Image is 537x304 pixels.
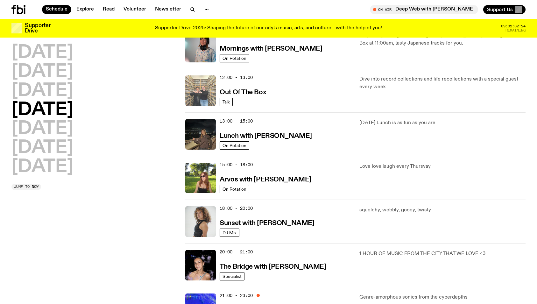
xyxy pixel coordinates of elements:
[487,7,513,12] span: Support Us
[359,293,526,301] p: Genre-amorphous sonics from the cyberdepths
[220,74,253,81] span: 12:00 - 13:00
[220,89,266,96] h3: Out Of The Box
[483,5,526,14] button: Support Us
[223,274,242,279] span: Specialist
[220,229,239,237] a: DJ Mix
[220,141,249,150] a: On Rotation
[11,82,73,100] button: [DATE]
[11,120,73,138] button: [DATE]
[25,23,50,34] h3: Supporter Drive
[185,75,216,106] img: Matt and Kate stand in the music library and make a heart shape with one hand each.
[359,206,526,214] p: squelchy, wobbly, gooey, twisty
[220,118,253,124] span: 13:00 - 15:00
[220,220,314,227] h3: Sunset with [PERSON_NAME]
[185,32,216,62] img: Kana Frazer is smiling at the camera with her head tilted slightly to her left. She wears big bla...
[220,175,311,183] a: Arvos with [PERSON_NAME]
[220,44,322,52] a: Mornings with [PERSON_NAME]
[220,88,266,96] a: Out Of The Box
[220,54,249,62] a: On Rotation
[185,206,216,237] img: Tangela looks past her left shoulder into the camera with an inquisitive look. She is wearing a s...
[359,32,526,47] p: It's [DATE]. It's a good Morning with [PERSON_NAME]. Serving Bento Box at 11:00am, tasty Japanese...
[220,46,322,52] h3: Mornings with [PERSON_NAME]
[155,25,382,31] p: Supporter Drive 2025: Shaping the future of our city’s music, arts, and culture - with the help o...
[359,250,526,258] p: 1 HOUR OF MUSIC FROM THE CITY THAT WE LOVE <3
[220,205,253,211] span: 18:00 - 20:00
[220,162,253,168] span: 15:00 - 18:00
[73,5,98,14] a: Explore
[223,56,246,60] span: On Rotation
[220,133,312,139] h3: Lunch with [PERSON_NAME]
[505,29,526,32] span: Remaining
[151,5,185,14] a: Newsletter
[223,99,230,104] span: Talk
[501,25,526,28] span: 09:02:32:24
[11,184,41,190] button: Jump to now
[220,219,314,227] a: Sunset with [PERSON_NAME]
[220,185,249,193] a: On Rotation
[11,158,73,176] button: [DATE]
[120,5,150,14] a: Volunteer
[223,187,246,191] span: On Rotation
[220,176,311,183] h3: Arvos with [PERSON_NAME]
[220,262,326,270] a: The Bridge with [PERSON_NAME]
[14,185,39,188] span: Jump to now
[220,264,326,270] h3: The Bridge with [PERSON_NAME]
[220,98,233,106] a: Talk
[99,5,118,14] a: Read
[42,5,71,14] a: Schedule
[11,63,73,81] button: [DATE]
[220,249,253,255] span: 20:00 - 21:00
[220,293,253,299] span: 21:00 - 23:00
[223,230,237,235] span: DJ Mix
[359,163,526,170] p: Love love laugh every Thursyay
[370,5,478,14] button: On AirDeep Web with [PERSON_NAME]
[359,75,526,91] p: Dive into record collections and life recollections with a special guest every week
[11,44,73,62] button: [DATE]
[220,131,312,139] a: Lunch with [PERSON_NAME]
[11,139,73,157] button: [DATE]
[220,272,244,280] a: Specialist
[359,119,526,127] p: [DATE] Lunch is as fun as you are
[223,143,246,148] span: On Rotation
[11,101,73,119] button: [DATE]
[185,163,216,193] img: Lizzie Bowles is sitting in a bright green field of grass, with dark sunglasses and a black top. ...
[185,119,216,150] img: Izzy Page stands above looking down at Opera Bar. She poses in front of the Harbour Bridge in the...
